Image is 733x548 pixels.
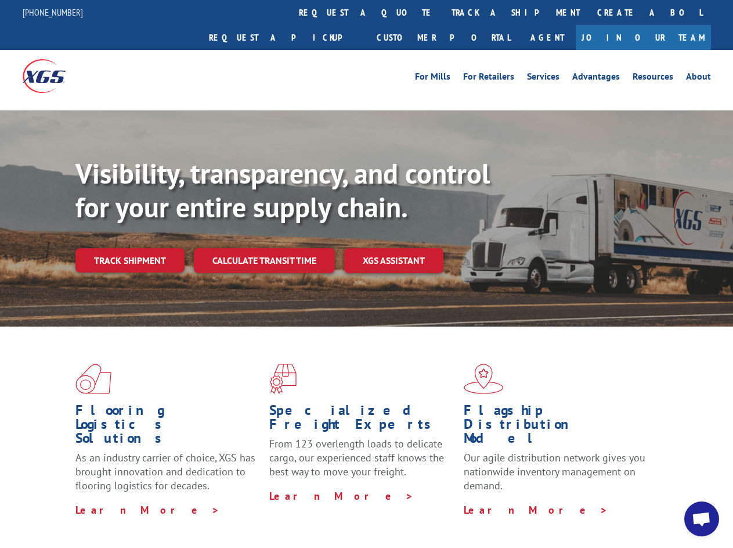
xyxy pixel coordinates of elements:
h1: Flagship Distribution Model [464,403,649,451]
a: Track shipment [75,248,185,273]
img: xgs-icon-focused-on-flooring-red [269,364,297,394]
a: Learn More > [75,503,220,517]
img: xgs-icon-total-supply-chain-intelligence-red [75,364,111,394]
h1: Specialized Freight Experts [269,403,454,437]
a: Customer Portal [368,25,519,50]
a: Calculate transit time [194,248,335,273]
p: From 123 overlength loads to delicate cargo, our experienced staff knows the best way to move you... [269,437,454,489]
a: Advantages [572,72,620,85]
span: As an industry carrier of choice, XGS has brought innovation and dedication to flooring logistics... [75,451,255,492]
a: About [686,72,711,85]
a: [PHONE_NUMBER] [23,6,83,18]
b: Visibility, transparency, and control for your entire supply chain. [75,155,490,225]
a: For Mills [415,72,450,85]
a: Request a pickup [200,25,368,50]
a: For Retailers [463,72,514,85]
a: Services [527,72,559,85]
span: Our agile distribution network gives you nationwide inventory management on demand. [464,451,645,492]
h1: Flooring Logistics Solutions [75,403,261,451]
img: xgs-icon-flagship-distribution-model-red [464,364,504,394]
a: Resources [633,72,673,85]
a: Join Our Team [576,25,711,50]
a: Agent [519,25,576,50]
a: XGS ASSISTANT [344,248,443,273]
a: Open chat [684,502,719,536]
a: Learn More > [464,503,608,517]
a: Learn More > [269,489,414,503]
